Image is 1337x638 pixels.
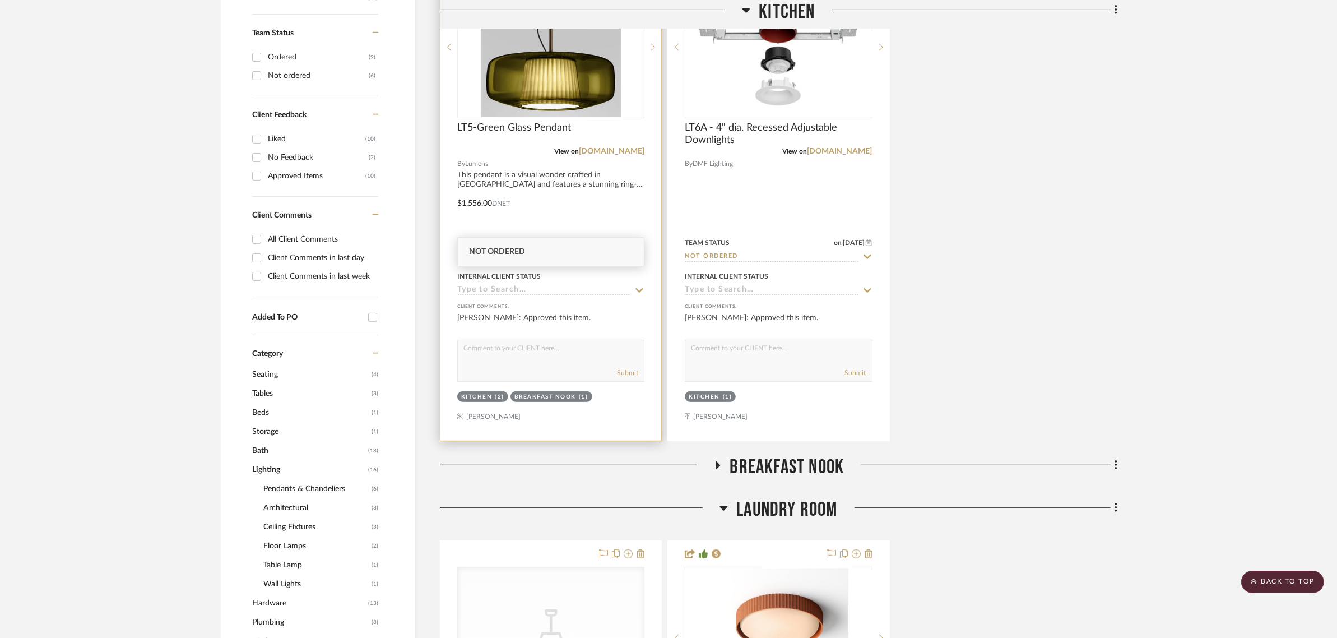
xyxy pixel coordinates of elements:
[268,48,369,66] div: Ordered
[372,366,378,383] span: (4)
[268,249,375,267] div: Client Comments in last day
[252,460,365,479] span: Lighting
[372,423,378,441] span: (1)
[689,393,720,401] div: Kitchen
[730,455,844,479] span: Breakfast Nook
[252,403,369,422] span: Beds
[685,271,768,281] div: Internal Client Status
[372,537,378,555] span: (2)
[457,159,465,169] span: By
[268,230,375,248] div: All Client Comments
[372,480,378,498] span: (6)
[252,365,369,384] span: Seating
[372,556,378,574] span: (1)
[461,393,493,401] div: Kitchen
[252,594,365,613] span: Hardware
[365,167,375,185] div: (10)
[685,238,730,248] div: Team Status
[495,393,505,401] div: (2)
[252,111,307,119] span: Client Feedback
[685,285,858,296] input: Type to Search…
[263,498,369,517] span: Architectural
[845,368,866,378] button: Submit
[268,149,369,167] div: No Feedback
[369,48,375,66] div: (9)
[368,594,378,612] span: (13)
[469,248,525,256] span: Not ordered
[268,130,365,148] div: Liked
[685,252,858,262] input: Type to Search…
[834,239,842,246] span: on
[372,385,378,403] span: (3)
[263,479,369,498] span: Pendants & Chandeliers
[579,393,588,401] div: (1)
[252,211,312,219] span: Client Comments
[514,393,576,401] div: Breakfast Nook
[369,149,375,167] div: (2)
[263,517,369,537] span: Ceiling Fixtures
[372,613,378,631] span: (8)
[268,67,369,85] div: Not ordered
[372,575,378,593] span: (1)
[368,442,378,460] span: (18)
[252,349,283,359] span: Category
[457,271,541,281] div: Internal Client Status
[782,148,807,155] span: View on
[685,122,872,146] span: LT6A - 4" dia. Recessed Adjustable Downlights
[263,556,369,575] span: Table Lamp
[372,518,378,536] span: (3)
[369,67,375,85] div: (6)
[736,498,837,522] span: Laundry Room
[252,613,369,632] span: Plumbing
[268,267,375,285] div: Client Comments in last week
[252,384,369,403] span: Tables
[365,130,375,148] div: (10)
[685,312,872,335] div: [PERSON_NAME]: Approved this item.
[372,499,378,517] span: (3)
[252,29,294,37] span: Team Status
[579,147,644,155] a: [DOMAIN_NAME]
[693,159,733,169] span: DMF Lighting
[617,368,638,378] button: Submit
[1241,571,1324,593] scroll-to-top-button: BACK TO TOP
[457,312,644,335] div: [PERSON_NAME]: Approved this item.
[263,537,369,556] span: Floor Lamps
[263,575,369,594] span: Wall Lights
[457,122,571,134] span: LT5-Green Glass Pendant
[268,167,365,185] div: Approved Items
[807,147,872,155] a: [DOMAIN_NAME]
[252,313,363,322] div: Added To PO
[368,461,378,479] span: (16)
[685,159,693,169] span: By
[842,239,866,247] span: [DATE]
[252,441,365,460] span: Bath
[252,422,369,441] span: Storage
[465,159,488,169] span: Lumens
[372,404,378,422] span: (1)
[554,148,579,155] span: View on
[723,393,732,401] div: (1)
[457,285,631,296] input: Type to Search…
